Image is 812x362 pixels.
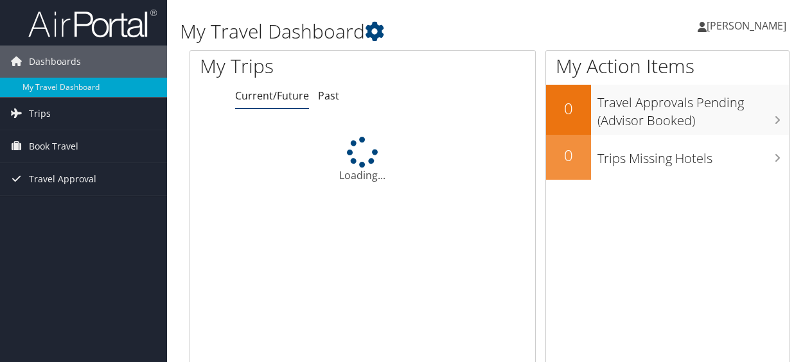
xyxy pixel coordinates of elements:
[29,98,51,130] span: Trips
[707,19,786,33] span: [PERSON_NAME]
[318,89,339,103] a: Past
[546,135,789,180] a: 0Trips Missing Hotels
[180,18,593,45] h1: My Travel Dashboard
[29,130,78,162] span: Book Travel
[546,85,789,134] a: 0Travel Approvals Pending (Advisor Booked)
[200,53,382,80] h1: My Trips
[29,46,81,78] span: Dashboards
[235,89,309,103] a: Current/Future
[546,53,789,80] h1: My Action Items
[698,6,799,45] a: [PERSON_NAME]
[597,143,789,168] h3: Trips Missing Hotels
[546,98,591,119] h2: 0
[28,8,157,39] img: airportal-logo.png
[190,137,535,183] div: Loading...
[597,87,789,130] h3: Travel Approvals Pending (Advisor Booked)
[546,144,591,166] h2: 0
[29,163,96,195] span: Travel Approval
